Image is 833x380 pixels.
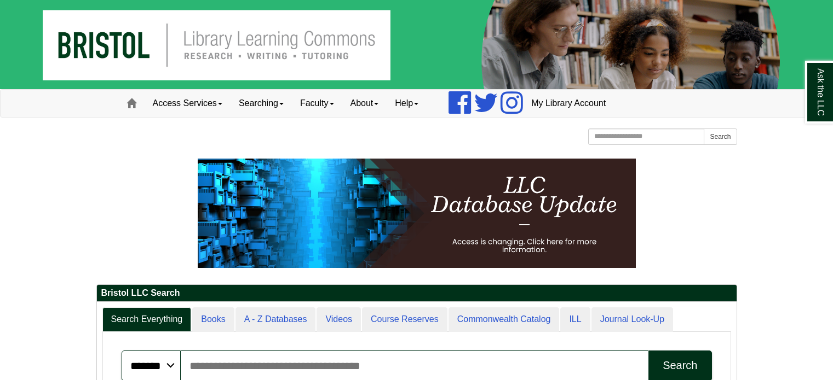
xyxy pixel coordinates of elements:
[591,307,673,332] a: Journal Look-Up
[97,285,737,302] h2: Bristol LLC Search
[145,90,231,117] a: Access Services
[342,90,387,117] a: About
[362,307,447,332] a: Course Reserves
[192,307,234,332] a: Books
[292,90,342,117] a: Faculty
[663,359,697,372] div: Search
[704,128,737,145] button: Search
[235,307,316,332] a: A - Z Databases
[387,90,427,117] a: Help
[449,307,560,332] a: Commonwealth Catalog
[198,159,636,268] img: HTML tutorial
[317,307,361,332] a: Videos
[102,307,192,332] a: Search Everything
[231,90,292,117] a: Searching
[523,90,614,117] a: My Library Account
[560,307,590,332] a: ILL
